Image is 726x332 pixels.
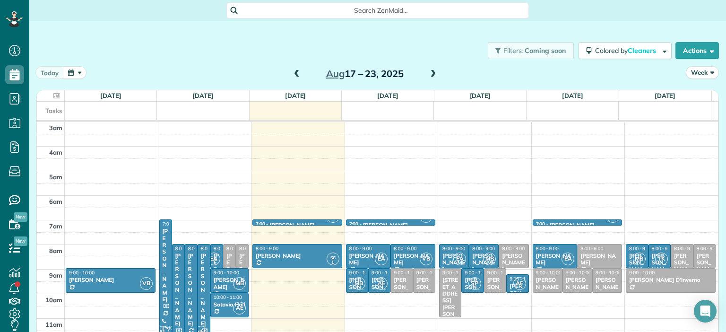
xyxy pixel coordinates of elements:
[256,245,278,252] span: 8:00 - 9:00
[49,247,62,254] span: 8am
[239,253,246,327] div: [PERSON_NAME]
[162,228,169,303] div: [PERSON_NAME]
[188,245,211,252] span: 8:00 - 1:00
[686,66,719,79] button: Week
[629,253,646,280] div: [PERSON_NAME]
[510,276,535,282] span: 9:15 - 10:00
[655,253,668,265] span: TK
[472,253,496,273] div: [PERSON_NAME]
[239,245,262,252] span: 8:00 - 9:00
[49,173,62,181] span: 5am
[349,253,388,266] div: [PERSON_NAME]
[175,253,182,327] div: [PERSON_NAME]
[306,69,424,79] h2: 17 – 23, 2025
[472,245,495,252] span: 8:00 - 9:00
[442,270,468,276] span: 9:00 - 11:00
[326,68,345,79] span: Aug
[442,253,466,273] div: [PERSON_NAME]
[696,253,713,280] div: [PERSON_NAME]
[596,270,621,276] span: 9:00 - 10:00
[565,277,589,297] div: [PERSON_NAME] Gubtna
[694,300,717,323] div: Open Intercom Messenger
[487,277,503,304] div: [PERSON_NAME]
[188,253,195,327] div: [PERSON_NAME]
[377,92,398,99] a: [DATE]
[49,149,62,156] span: 4am
[49,124,62,131] span: 3am
[393,277,410,304] div: [PERSON_NAME]
[536,270,562,276] span: 9:00 - 10:00
[49,222,62,230] span: 7am
[214,245,236,252] span: 8:00 - 9:00
[468,277,481,290] span: SP
[394,270,419,276] span: 9:00 - 10:00
[214,294,242,300] span: 10:00 - 11:00
[579,42,672,59] button: Colored byCleaners
[628,46,657,55] span: Cleaners
[674,245,697,252] span: 8:00 - 9:00
[371,277,388,304] div: [PERSON_NAME]
[214,270,239,276] span: 9:00 - 10:00
[483,253,496,265] span: MB
[100,92,121,99] a: [DATE]
[580,245,603,252] span: 8:00 - 9:00
[502,245,525,252] span: 8:00 - 9:00
[69,270,95,276] span: 9:00 - 10:00
[629,245,652,252] span: 8:00 - 9:00
[35,66,64,79] button: today
[651,253,668,307] div: [PERSON_NAME] [PERSON_NAME]
[233,302,246,315] span: AE
[255,253,339,259] div: [PERSON_NAME]
[633,253,646,265] span: MB
[233,277,246,290] span: MB
[285,92,306,99] a: [DATE]
[697,245,719,252] span: 8:00 - 9:00
[562,92,583,99] a: [DATE]
[416,270,442,276] span: 9:00 - 10:00
[503,46,523,55] span: Filters:
[536,253,575,266] div: [PERSON_NAME]
[330,255,336,260] span: SG
[49,271,62,279] span: 9am
[349,270,375,276] span: 9:00 - 10:00
[442,245,465,252] span: 8:00 - 9:00
[45,321,62,328] span: 11am
[566,270,591,276] span: 9:00 - 10:00
[372,270,397,276] span: 9:00 - 10:00
[200,253,207,327] div: [PERSON_NAME]
[393,253,432,266] div: [PERSON_NAME]
[226,245,249,252] span: 8:00 - 9:00
[269,222,314,228] div: [PERSON_NAME]
[674,253,691,280] div: [PERSON_NAME]
[49,198,62,205] span: 6am
[595,277,619,297] div: [PERSON_NAME]
[580,253,619,266] div: [PERSON_NAME]
[394,245,416,252] span: 8:00 - 9:00
[349,277,365,304] div: [PERSON_NAME]
[14,236,27,246] span: New
[525,46,566,55] span: Coming soon
[69,277,153,283] div: [PERSON_NAME]
[327,258,339,267] small: 1
[163,221,188,227] span: 7:00 - 12:00
[45,296,62,304] span: 10am
[501,253,526,273] div: [PERSON_NAME]
[465,270,490,276] span: 9:00 - 10:00
[14,212,27,222] span: New
[562,253,574,265] span: EA
[226,253,233,327] div: [PERSON_NAME]
[487,270,513,276] span: 9:00 - 10:00
[470,92,491,99] a: [DATE]
[675,42,719,59] button: Actions
[375,277,388,290] span: AE
[513,277,526,290] span: AE
[175,245,198,252] span: 8:00 - 1:00
[652,245,674,252] span: 8:00 - 9:00
[595,46,659,55] span: Colored by
[629,277,713,283] div: [PERSON_NAME] D’Inverno
[213,301,246,308] div: Sotavia Hall
[629,270,655,276] span: 9:00 - 10:00
[207,253,220,265] span: EA
[416,277,432,304] div: [PERSON_NAME]
[201,245,226,252] span: 8:00 - 12:00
